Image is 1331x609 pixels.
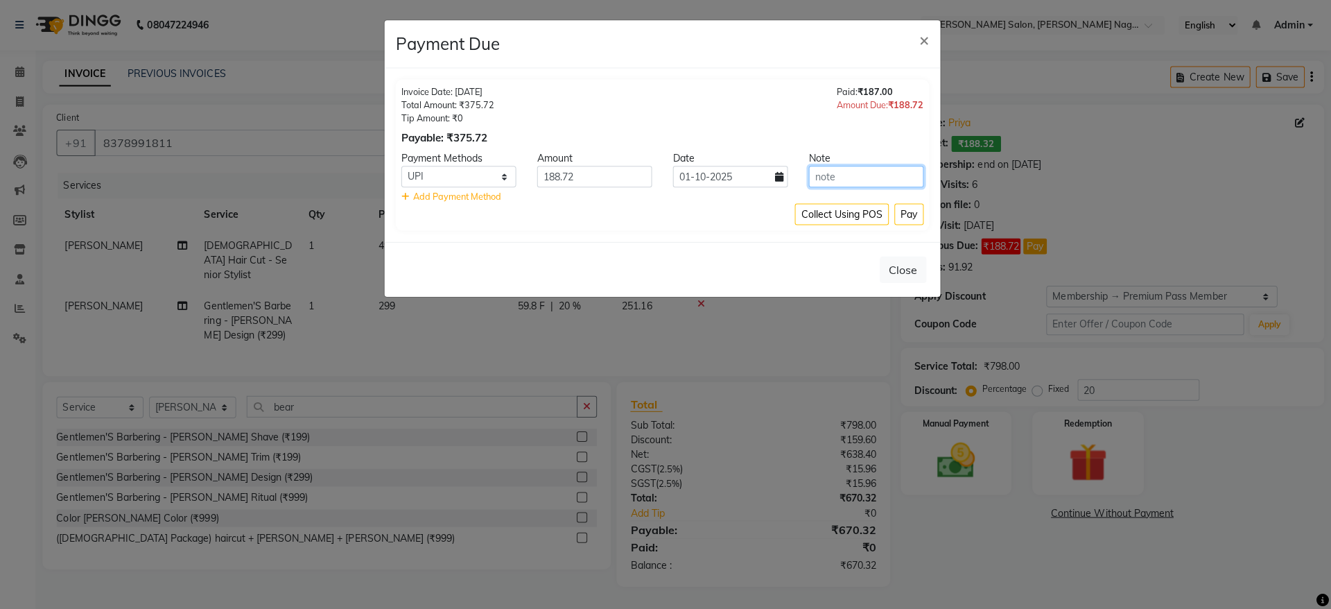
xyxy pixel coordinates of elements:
h4: Payment Due [400,31,504,56]
span: Add Payment Method [417,190,505,201]
input: Amount [541,165,655,187]
button: Close [910,20,942,59]
div: Invoice Date: [DATE] [406,85,498,98]
button: Collect Using POS [797,203,891,224]
div: Paid: [839,85,925,98]
div: Date [665,151,801,165]
div: Amount Due: [839,98,925,111]
span: × [921,29,931,50]
div: Payable: ₹375.72 [406,130,498,146]
input: note [811,165,925,187]
div: Tip Amount: ₹0 [406,111,498,124]
span: ₹188.72 [890,98,925,110]
input: yyyy-mm-dd [676,165,790,187]
div: Total Amount: ₹375.72 [406,98,498,111]
button: Close [882,255,928,282]
div: Payment Methods [395,151,530,165]
button: Pay [896,203,925,224]
div: Note [801,151,936,165]
div: Amount [530,151,665,165]
span: ₹187.00 [860,85,895,96]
